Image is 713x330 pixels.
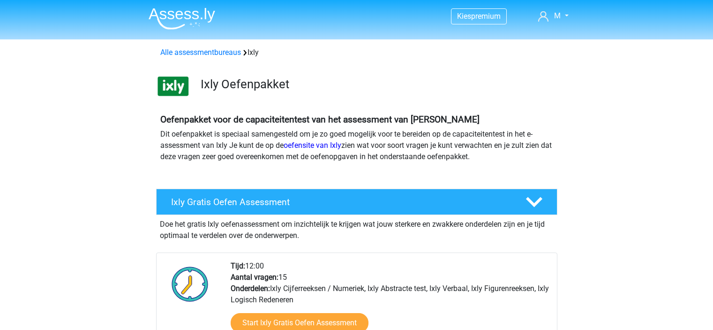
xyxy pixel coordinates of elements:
[231,273,278,282] b: Aantal vragen:
[534,10,572,22] a: M
[284,141,341,150] a: oefensite van Ixly
[171,197,510,207] h4: Ixly Gratis Oefen Assessment
[160,48,241,57] a: Alle assessmentbureaus
[231,261,245,270] b: Tijd:
[166,261,214,307] img: Klok
[554,11,561,20] span: M
[231,284,270,293] b: Onderdelen:
[156,215,557,241] div: Doe het gratis Ixly oefenassessment om inzichtelijk te krijgen wat jouw sterkere en zwakkere onde...
[157,69,190,103] img: ixly.png
[157,47,557,58] div: Ixly
[160,129,553,162] p: Dit oefenpakket is speciaal samengesteld om je zo goed mogelijk voor te bereiden op de capaciteit...
[160,114,480,125] b: Oefenpakket voor de capaciteitentest van het assessment van [PERSON_NAME]
[149,8,215,30] img: Assessly
[201,77,550,92] h3: Ixly Oefenpakket
[457,12,471,21] span: Kies
[471,12,501,21] span: premium
[152,189,561,215] a: Ixly Gratis Oefen Assessment
[451,10,506,23] a: Kiespremium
